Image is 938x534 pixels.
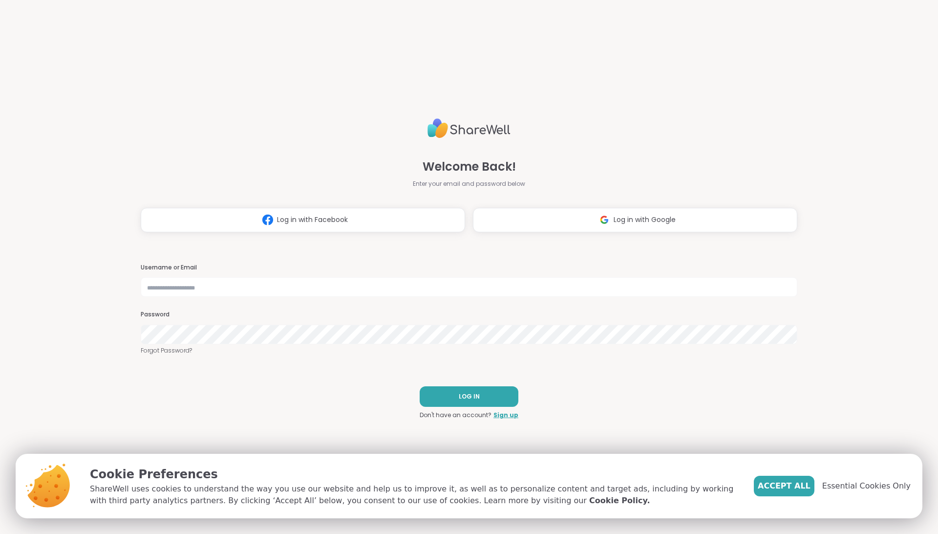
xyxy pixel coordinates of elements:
[90,483,738,507] p: ShareWell uses cookies to understand the way you use our website and help us to improve it, as we...
[258,211,277,229] img: ShareWell Logomark
[754,476,814,496] button: Accept All
[420,386,518,407] button: LOG IN
[614,215,676,225] span: Log in with Google
[459,392,480,401] span: LOG IN
[423,158,516,176] span: Welcome Back!
[589,495,650,507] a: Cookie Policy.
[420,411,491,420] span: Don't have an account?
[595,211,614,229] img: ShareWell Logomark
[427,114,511,142] img: ShareWell Logo
[141,311,797,319] h3: Password
[413,179,525,188] span: Enter your email and password below
[90,466,738,483] p: Cookie Preferences
[141,264,797,272] h3: Username or Email
[141,346,797,355] a: Forgot Password?
[493,411,518,420] a: Sign up
[141,208,465,232] button: Log in with Facebook
[758,480,810,492] span: Accept All
[277,215,348,225] span: Log in with Facebook
[822,480,911,492] span: Essential Cookies Only
[473,208,797,232] button: Log in with Google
